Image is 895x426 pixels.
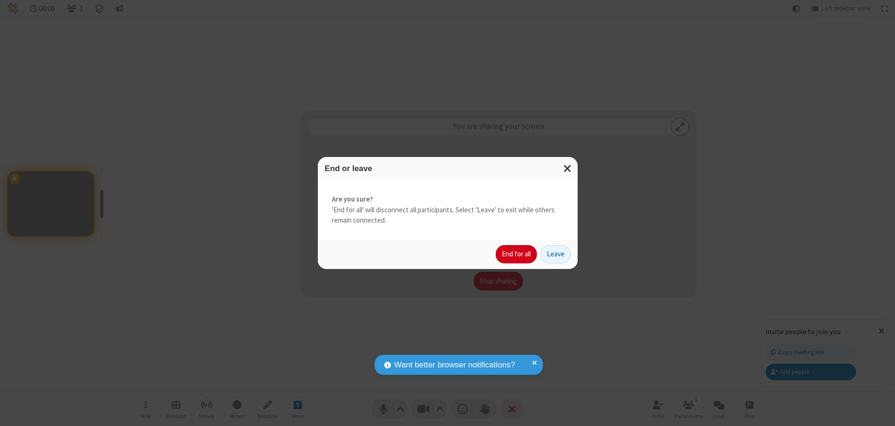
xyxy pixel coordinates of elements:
[558,157,578,180] button: Close modal
[318,180,578,240] div: 'End for all' will disconnect all participants. Select 'Leave' to exit while others remain connec...
[332,194,564,205] strong: Are you sure?
[541,245,571,264] button: Leave
[394,359,515,371] span: Want better browser notifications?
[325,164,571,173] h3: End or leave
[496,245,537,264] button: End for all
